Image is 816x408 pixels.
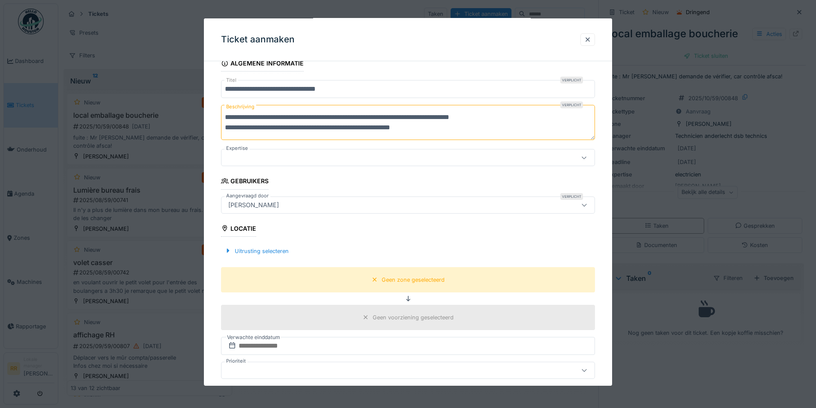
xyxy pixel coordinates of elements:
[221,245,292,257] div: Uitrusting selecteren
[382,276,445,284] div: Geen zone geselecteerd
[225,200,282,209] div: [PERSON_NAME]
[373,313,454,322] div: Geen voorziening geselecteerd
[221,57,304,71] div: Algemene informatie
[560,193,583,200] div: Verplicht
[226,333,281,342] label: Verwachte einddatum
[221,222,256,236] div: Locatie
[224,357,248,365] label: Prioriteit
[560,77,583,83] div: Verplicht
[224,145,250,152] label: Expertise
[224,77,238,84] label: Titel
[224,192,270,199] label: Aangevraagd door
[221,175,269,189] div: Gebruikers
[224,101,256,112] label: Beschrijving
[560,101,583,108] div: Verplicht
[221,34,295,45] h3: Ticket aanmaken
